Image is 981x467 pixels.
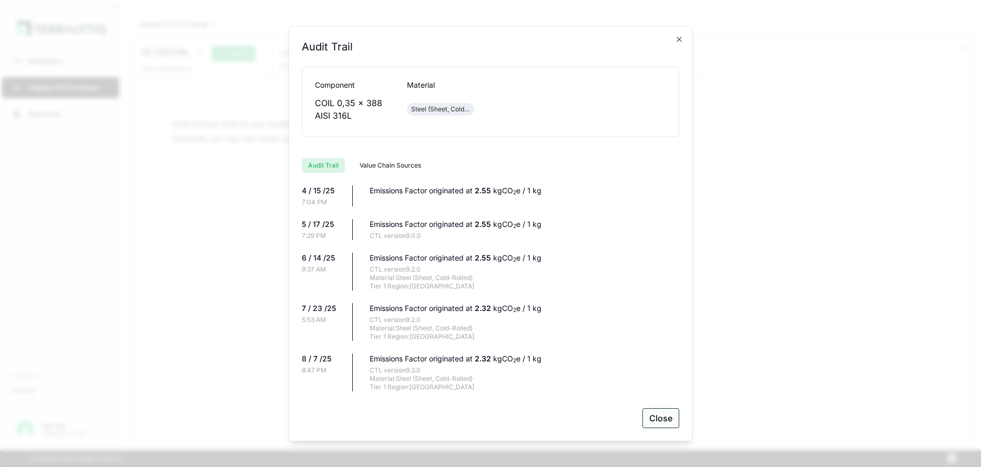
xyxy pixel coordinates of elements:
[475,186,493,195] span: 2.55
[302,39,353,54] h2: Audit Trail
[370,265,679,274] div: CTL version 9.2.0
[370,303,679,314] div: Emissions Factor originated at kgCO e / 1 kg
[302,354,344,364] div: 8 / 7 /25
[370,375,679,383] div: Material: Steel (Sheet, Cold-Rolled)
[513,223,516,230] sub: 2
[302,265,344,274] div: 9:37 AM
[370,185,679,196] div: Emissions Factor originated at kgCO e / 1 kg
[302,366,344,375] div: 8:47 PM
[315,97,390,122] div: COIL 0,35 x 388 AISI 316L
[642,408,679,428] button: Close
[513,189,516,196] sub: 2
[407,80,482,90] div: Material
[370,324,679,333] div: Material: Steel (Sheet, Cold-Rolled)
[302,150,679,173] div: RFI tabs
[370,219,679,230] div: Emissions Factor originated at kgCO e / 1 kg
[370,354,679,364] div: Emissions Factor originated at kgCO e / 1 kg
[302,303,344,314] div: 7 / 23 /25
[475,253,493,262] span: 2.55
[302,198,344,206] div: 7:04 PM
[370,366,679,375] div: CTL version 9.3.0
[370,333,679,341] div: Tier 1 Region: [GEOGRAPHIC_DATA]
[475,354,493,363] span: 2.32
[475,220,493,229] span: 2.55
[475,304,493,313] span: 2.32
[370,253,679,263] div: Emissions Factor originated at kgCO e / 1 kg
[370,274,679,282] div: Material: Steel (Sheet, Cold-Rolled)
[513,256,516,263] sub: 2
[302,219,344,230] div: 5 / 17 /25
[370,316,679,324] div: CTL version 9.2.0
[353,158,427,173] button: Value Chain Sources
[302,158,345,173] button: Audit Trail
[302,185,344,196] div: 4 / 15 /25
[302,232,344,240] div: 7:29 PM
[315,80,390,90] div: Component
[513,357,516,364] sub: 2
[513,307,516,314] sub: 2
[411,105,470,113] div: Steel (Sheet, Cold-Rolled)
[370,232,679,240] div: CTL version 9.0.0
[302,253,344,263] div: 6 / 14 /25
[370,282,679,290] div: Tier 1 Region: [GEOGRAPHIC_DATA]
[302,316,344,324] div: 5:53 AM
[370,383,679,391] div: Tier 1 Region: [GEOGRAPHIC_DATA]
